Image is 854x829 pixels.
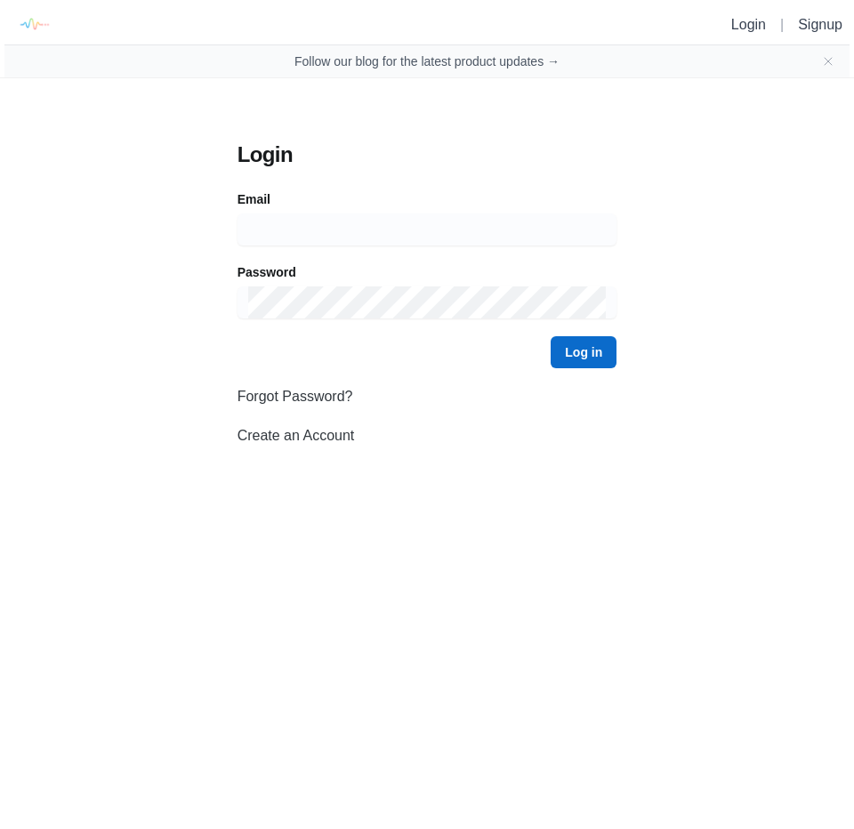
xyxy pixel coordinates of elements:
[238,428,355,443] a: Create an Account
[731,17,766,32] a: Login
[798,17,842,32] a: Signup
[821,54,835,68] button: Close banner
[773,14,791,36] li: |
[238,190,270,208] label: Email
[238,389,353,404] a: Forgot Password?
[294,52,560,70] a: Follow our blog for the latest product updates →
[238,263,296,281] label: Password
[765,740,833,808] iframe: Drift Widget Chat Controller
[551,336,616,368] button: Log in
[238,141,617,169] h3: Login
[13,4,53,44] img: logo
